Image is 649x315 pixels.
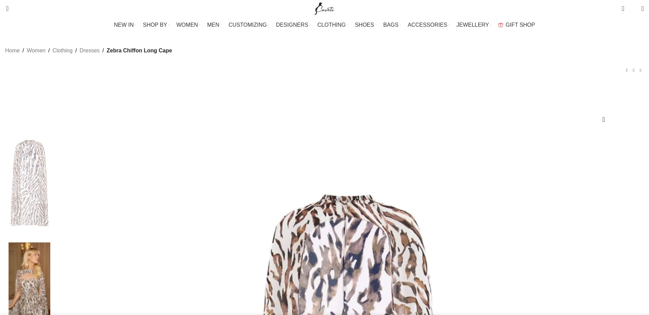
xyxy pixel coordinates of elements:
span: JEWELLERY [456,22,489,28]
a: DESIGNERS [276,18,311,32]
a: Women [27,46,46,55]
nav: Breadcrumb [5,46,172,55]
a: Next product [637,67,644,74]
span: 0 [631,7,636,12]
span: DESIGNERS [276,22,308,28]
a: SHOES [355,18,376,32]
span: NEW IN [114,22,134,28]
span: MEN [207,22,220,28]
a: CLOTHING [317,18,348,32]
a: CUSTOMIZING [229,18,269,32]
img: GiftBag [498,23,503,27]
a: MEN [207,18,222,32]
a: Dresses [80,46,100,55]
a: Site logo [313,5,336,11]
span: SHOES [355,22,374,28]
span: GIFT SHOP [506,22,535,28]
a: JEWELLERY [456,18,491,32]
span: CUSTOMIZING [229,22,267,28]
a: NEW IN [114,18,136,32]
span: WOMEN [177,22,198,28]
span: 0 [622,3,627,9]
a: GIFT SHOP [498,18,535,32]
a: ACCESSORIES [408,18,450,32]
span: Zebra Chiffon Long Cape [107,46,172,55]
span: SHOP BY [143,22,167,28]
span: BAGS [383,22,398,28]
a: WOMEN [177,18,200,32]
div: My Wishlist [629,2,636,15]
span: CLOTHING [317,22,346,28]
div: Main navigation [2,18,647,32]
a: Previous product [623,67,630,74]
a: BAGS [383,18,401,32]
a: Search [2,2,9,15]
a: Clothing [52,46,73,55]
a: 0 [618,2,627,15]
a: SHOP BY [143,18,170,32]
span: ACCESSORIES [408,22,447,28]
a: Home [5,46,20,55]
img: Needle and Thread dress [9,127,50,239]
